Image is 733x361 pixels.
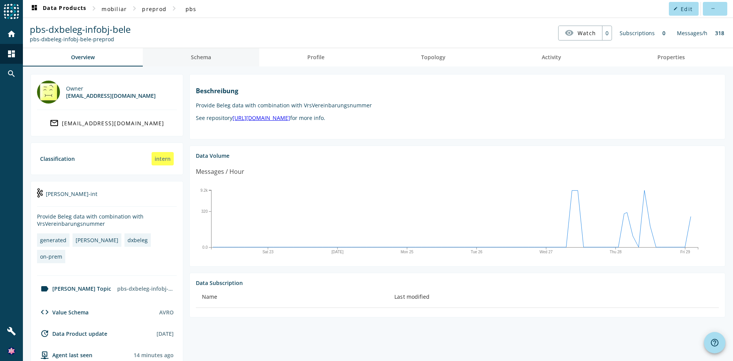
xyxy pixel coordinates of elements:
[669,2,699,16] button: Edit
[170,4,179,13] mat-icon: chevron_right
[40,155,75,162] div: Classification
[681,5,693,13] span: Edit
[602,26,612,40] div: 0
[262,250,273,254] text: Sat 23
[196,152,719,159] div: Data Volume
[37,116,177,130] a: [EMAIL_ADDRESS][DOMAIN_NAME]
[673,6,678,11] mat-icon: edit
[196,102,719,109] p: Provide Beleg data with combination with VrsVereinbarungsnummer
[539,250,553,254] text: Wed 27
[37,329,107,338] div: Data Product update
[102,5,127,13] span: mobiliar
[710,6,715,11] mat-icon: more_horiz
[8,347,15,355] img: 6ded2d8033a116437f82dea164308668
[139,2,170,16] button: preprod
[196,279,719,287] div: Data Subscription
[98,2,130,16] button: mobiliar
[114,282,177,295] div: pbs-dxbeleg-infobj-bele-preprod
[196,167,244,176] div: Messages / Hour
[30,23,131,36] span: pbs-dxbeleg-infobj-bele
[421,55,446,60] span: Topology
[179,2,203,16] button: pbs
[134,351,174,359] div: Agents typically reports every 15min to 1h
[50,118,59,128] mat-icon: mail_outline
[542,55,561,60] span: Activity
[232,114,290,121] a: [URL][DOMAIN_NAME]
[128,236,148,244] div: dxbeleg
[196,87,719,95] h1: Beschreibung
[7,327,16,336] mat-icon: build
[130,4,139,13] mat-icon: chevron_right
[66,85,156,92] div: Owner
[76,236,118,244] div: [PERSON_NAME]
[37,188,177,207] div: [PERSON_NAME]-int
[30,4,86,13] span: Data Products
[66,92,156,99] div: [EMAIL_ADDRESS][DOMAIN_NAME]
[159,309,174,316] div: AVRO
[27,2,89,16] button: Data Products
[7,29,16,39] mat-icon: home
[578,26,596,40] span: Watch
[71,55,95,60] span: Overview
[202,245,208,249] text: 0.0
[37,308,89,317] div: Value Schema
[201,209,208,214] text: 320
[37,213,177,227] div: Provide Beleg data with combination with VrsVereinbarungsnummer
[657,55,685,60] span: Properties
[7,69,16,78] mat-icon: search
[616,26,659,40] div: Subscriptions
[471,250,483,254] text: Tue 26
[680,250,690,254] text: Fri 29
[37,188,43,197] img: kafka-int
[37,284,111,293] div: [PERSON_NAME] Topic
[711,26,728,40] div: 318
[30,36,131,43] div: Kafka Topic: pbs-dxbeleg-infobj-bele-preprod
[152,152,174,165] div: intern
[196,114,719,121] p: See repository for more info.
[673,26,711,40] div: Messages/h
[710,338,719,347] mat-icon: help_outline
[331,250,344,254] text: [DATE]
[400,250,413,254] text: Mon 25
[610,250,622,254] text: Thu 28
[30,4,39,13] mat-icon: dashboard
[565,28,574,37] mat-icon: visibility
[196,287,388,308] th: Name
[40,329,49,338] mat-icon: update
[7,49,16,58] mat-icon: dashboard
[191,55,211,60] span: Schema
[40,308,49,317] mat-icon: code
[157,330,174,337] div: [DATE]
[659,26,669,40] div: 0
[559,26,602,40] button: Watch
[37,350,92,359] div: agent-env-prod
[62,120,165,127] div: [EMAIL_ADDRESS][DOMAIN_NAME]
[37,81,60,104] img: mbx_301610@mobi.ch
[40,236,66,244] div: generated
[4,4,19,19] img: spoud-logo.svg
[89,4,98,13] mat-icon: chevron_right
[186,5,197,13] span: pbs
[40,253,62,260] div: on-prem
[388,287,719,308] th: Last modified
[142,5,166,13] span: preprod
[307,55,325,60] span: Profile
[40,284,49,293] mat-icon: label
[200,188,208,193] text: 9.2k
